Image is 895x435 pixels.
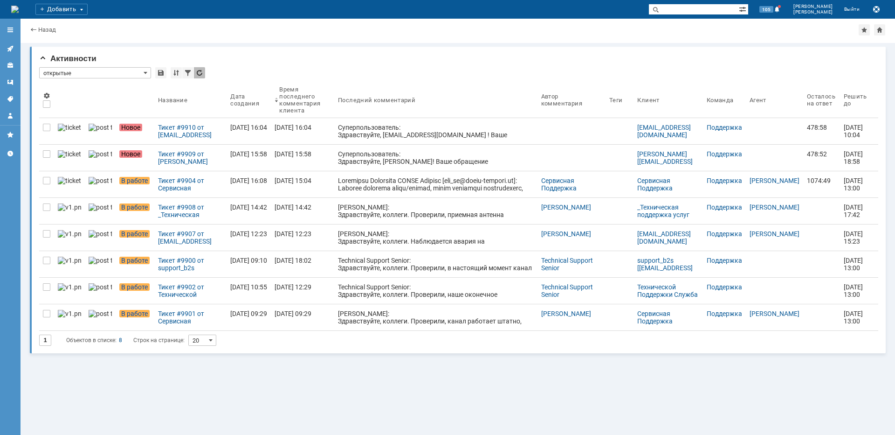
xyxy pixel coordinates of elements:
a: post ticket.png [85,118,116,144]
a: [DATE] 12:23 [227,225,271,251]
th: Команда [703,82,746,118]
a: [PERSON_NAME] [[EMAIL_ADDRESS][DOMAIN_NAME]] [637,150,693,173]
img: post ticket.png [89,177,112,184]
img: post ticket.png [89,283,112,291]
a: Теги [3,91,18,106]
a: 478:52 [803,145,840,171]
div: [DATE] 09:29 [275,310,311,317]
img: v1.png [58,283,81,291]
a: post ticket.png [85,145,116,171]
div: [DATE] 15:58 [275,150,311,158]
span: В работе [119,257,150,264]
a: В работе [116,278,154,304]
a: post ticket.png [85,225,116,251]
a: Тикет #9908 от _Техническая поддержка услуг интернет [[EMAIL_ADDRESS][DOMAIN_NAME]] (статус: В ра... [154,198,227,224]
span: 105 [759,6,773,13]
img: post ticket.png [89,203,112,211]
div: 478:58 [807,124,836,131]
a: Поддержка [707,257,742,264]
div: Фильтрация... [182,67,193,78]
a: 1074:49 [803,171,840,197]
div: Сделать домашней страницей [874,24,885,35]
div: Тикет #9901 от Сервисная Поддержка [PERSON_NAME] [[EMAIL_ADDRESS][DOMAIN_NAME]] (статус: В работе) [158,310,223,325]
div: Добавить в избранное [859,24,870,35]
img: ticket_notification.png [58,124,81,131]
a: [DATE] 14:42 [271,198,334,224]
a: [DATE] 18:02 [271,251,334,277]
span: В работе [119,177,150,184]
a: [DATE] 17:42 [840,198,871,224]
a: [DATE] 15:58 [227,145,271,171]
a: Technical Support Senior: Здравствуйте, коллеги. Проверили, в настоящий момент канал работает в ш... [334,251,537,277]
a: Тикет #9900 от support_b2s [[EMAIL_ADDRESS][DOMAIN_NAME]] (статус: В работе) [154,251,227,277]
div: Loremipsu Dolorsita CONSE Adipisc [eli_se@doeiu-tempori.ut]: Laboree dolorema aliqu/enimad, minim... [338,177,534,371]
a: [EMAIL_ADDRESS][DOMAIN_NAME] [637,124,691,139]
span: [DATE] 13:00 [844,310,864,325]
span: [PERSON_NAME] [793,9,833,15]
a: [DATE] 13:00 [840,171,871,197]
img: post ticket.png [89,124,112,131]
a: [DATE] 14:42 [227,198,271,224]
div: Technical Support Senior: Здравствуйте, коллеги. Проверили, в настоящий момент канал работает в ш... [338,257,534,302]
a: [PERSON_NAME] [541,203,591,211]
div: Добавить [35,4,88,15]
span: [DATE] 13:00 [844,257,864,272]
a: Тикет #9909 от [PERSON_NAME] [[EMAIL_ADDRESS][DOMAIN_NAME]] (статус: Новое) [154,145,227,171]
div: Название [158,97,187,104]
a: [PERSON_NAME] [750,230,799,238]
div: Тикет #9900 от support_b2s [[EMAIL_ADDRESS][DOMAIN_NAME]] (статус: В работе) [158,257,223,272]
div: [PERSON_NAME]: Здравствуйте, коллеги. Наблюдается авария на промежуточном узле транспортной сети/... [338,230,534,267]
div: Суперпользователь: Здравствуйте, [EMAIL_ADDRESS][DOMAIN_NAME] ! Ваше обращение зарегистрировано в... [338,124,534,168]
div: Тикет #9907 от [EMAIL_ADDRESS][DOMAIN_NAME] [[DOMAIN_NAME][EMAIL_ADDRESS][DOMAIN_NAME]] (статус: ... [158,230,223,245]
a: Поддержка [707,150,742,158]
a: [PERSON_NAME] [750,203,799,211]
a: [DATE] 16:08 [227,171,271,197]
a: [DATE] 15:04 [271,171,334,197]
a: [DATE] 18:58 [840,145,871,171]
div: [DATE] 15:58 [230,150,267,158]
a: support_b2s [[EMAIL_ADDRESS][DOMAIN_NAME]] [637,257,693,279]
a: [PERSON_NAME] [750,177,799,184]
div: Клиент [637,97,659,104]
a: [PERSON_NAME] [750,310,799,317]
a: В работе [116,171,154,197]
a: Поддержка [707,230,742,238]
a: [DATE] 15:23 [840,225,871,251]
a: Новое [116,118,154,144]
th: Название [154,82,227,118]
th: Дата создания [227,82,271,118]
a: Перейти на домашнюю страницу [11,6,19,13]
img: logo [11,6,19,13]
div: [DATE] 15:04 [275,177,311,184]
a: Loremipsu Dolorsita CONSE Adipisc [eli_se@doeiu-tempori.ut]: Laboree dolorema aliqu/enimad, minim... [334,171,537,197]
div: Решить до [844,93,867,107]
a: Сервисная Поддержка [PERSON_NAME] [[EMAIL_ADDRESS][DOMAIN_NAME]] [541,177,597,214]
span: Объектов в списке: [66,337,117,344]
a: Technical Support Senior [541,257,594,272]
a: В работе [116,251,154,277]
a: [PERSON_NAME]: Здравствуйте, коллеги. Проверили, канал работает штатно, видим маки в обе стороны. [334,304,537,330]
div: Тикет #9910 от [EMAIL_ADDRESS][DOMAIN_NAME] (статус: Новое) [158,124,223,139]
a: В работе [116,225,154,251]
span: [DATE] 13:00 [844,283,864,298]
div: Сохранить вид [155,67,166,78]
span: Новое [119,124,142,131]
a: Новое [116,145,154,171]
div: Время последнего комментария клиента [279,86,323,114]
a: [DATE] 10:55 [227,278,271,304]
a: Клиенты [3,58,18,73]
a: [DATE] 10:04 [840,118,871,144]
a: Тикет #9904 от Сервисная Поддержка [PERSON_NAME] [[EMAIL_ADDRESS][DOMAIN_NAME]] (статус: В работе) [154,171,227,197]
div: Тикет #9909 от [PERSON_NAME] [[EMAIL_ADDRESS][DOMAIN_NAME]] (статус: Новое) [158,150,223,165]
div: Сортировка... [171,67,182,78]
div: [DATE] 12:29 [275,283,311,291]
a: Поддержка [707,310,742,317]
div: [DATE] 16:08 [230,177,267,184]
a: v1.png [54,251,85,277]
a: [PERSON_NAME]: Здравствуйте, коллеги. Проверили, приемная антенна работает штатно,лежит порт в ст... [334,198,537,224]
img: ticket_notification.png [58,150,81,158]
a: [DATE] 12:23 [271,225,334,251]
span: [DATE] 17:42 [844,203,864,218]
a: Шаблоны комментариев [3,75,18,90]
a: Назад [38,26,56,33]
